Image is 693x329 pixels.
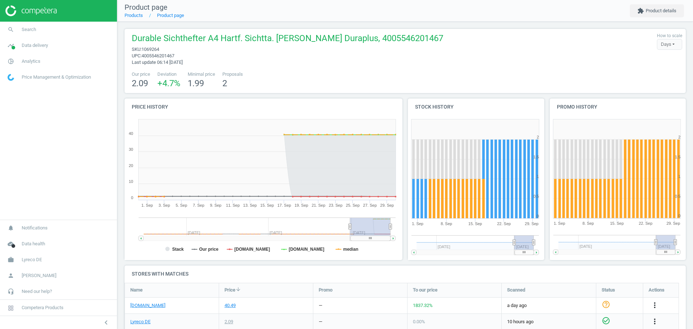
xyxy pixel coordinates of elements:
tspan: Stack [172,247,184,252]
tspan: [DOMAIN_NAME] [234,247,270,252]
span: 2 [222,78,227,88]
i: arrow_downward [235,286,241,292]
tspan: 21. Sep [311,203,325,207]
img: ajHJNr6hYgQAAAAASUVORK5CYII= [5,5,57,16]
label: How to scale [657,33,682,39]
i: check_circle_outline [602,316,610,325]
span: 1069264 [141,47,159,52]
tspan: 15. Sep [468,221,482,226]
tspan: median [343,247,358,252]
text: 0 [537,214,539,218]
i: notifications [4,221,18,235]
text: 0 [131,196,133,200]
span: 0.00 % [413,319,425,324]
text: 10 [129,179,133,184]
tspan: 17. Sep [278,203,291,207]
tspan: 7. Sep [193,203,204,207]
span: Promo [319,287,332,293]
i: headset_mic [4,285,18,298]
a: Products [125,13,143,18]
i: extension [637,8,644,14]
button: more_vert [650,317,659,326]
tspan: 5. Sep [176,203,187,207]
span: Data delivery [22,42,48,49]
tspan: 19. Sep [295,203,308,207]
img: wGWNvw8QSZomAAAAABJRU5ErkJggg== [8,74,14,81]
span: Actions [649,287,664,293]
button: extensionProduct details [630,4,684,17]
text: 1.5 [675,155,680,159]
h4: Stock history [408,98,544,115]
span: Lyreco DE [22,256,42,263]
span: upc : [132,53,141,58]
span: +4.7 % [157,78,180,88]
h4: Price history [125,98,402,115]
span: Minimal price [188,71,215,78]
i: help_outline [602,300,610,309]
a: Lyreco DE [130,319,151,325]
text: 1 [537,174,539,179]
a: [DOMAIN_NAME] [130,302,165,309]
text: 40 [129,131,133,136]
span: Search [22,26,36,33]
tspan: 22. Sep [497,221,511,226]
span: Scanned [507,287,525,293]
tspan: [DOMAIN_NAME] [289,247,324,252]
i: cloud_done [4,237,18,251]
text: 2 [537,135,539,139]
button: chevron_left [97,318,115,327]
span: 4005546201467 [141,53,174,58]
tspan: 27. Sep [363,203,377,207]
tspan: 8. Sep [582,221,594,226]
span: sku : [132,47,141,52]
tspan: 15. Sep [610,221,624,226]
span: Data health [22,241,45,247]
span: 1.99 [188,78,204,88]
h4: Stores with matches [125,266,686,282]
button: more_vert [650,301,659,310]
span: Product page [125,3,167,12]
tspan: 29. Sep [667,221,680,226]
tspan: 1. Sep [141,203,153,207]
div: — [319,319,322,325]
tspan: 29. Sep [525,221,539,226]
i: chevron_left [102,318,110,327]
span: Our price [132,71,150,78]
span: Name [130,287,143,293]
span: Status [602,287,615,293]
text: 20 [129,163,133,168]
span: Competera Products [22,304,64,311]
text: 2 [678,135,680,139]
i: more_vert [650,301,659,310]
tspan: 29. Sep [380,203,394,207]
text: 1 [678,174,680,179]
div: — [319,302,322,309]
span: Deviation [157,71,180,78]
tspan: 9. Sep [210,203,222,207]
span: Durable Sichthefter A4 Hartf. Sichtta. [PERSON_NAME] Duraplus, 4005546201467 [132,32,443,46]
span: Proposals [222,71,243,78]
i: more_vert [650,317,659,326]
span: To our price [413,287,437,293]
i: search [4,23,18,36]
tspan: 1. Sep [412,221,423,226]
i: pie_chart_outlined [4,54,18,68]
text: 30 [129,147,133,152]
div: 2.09 [225,319,233,325]
text: 0 [678,214,680,218]
h4: Promo history [550,98,686,115]
span: Notifications [22,225,48,231]
tspan: 25. Sep [346,203,359,207]
tspan: 1. Sep [554,221,565,226]
span: Price [225,287,235,293]
i: work [4,253,18,267]
span: [PERSON_NAME] [22,272,56,279]
div: 40.49 [225,302,236,309]
span: Analytics [22,58,40,65]
tspan: Our price [199,247,219,252]
tspan: 23. Sep [329,203,343,207]
text: 0.5 [675,194,680,198]
div: Days [657,39,682,50]
tspan: 22. Sep [639,221,653,226]
tspan: 8. Sep [441,221,452,226]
